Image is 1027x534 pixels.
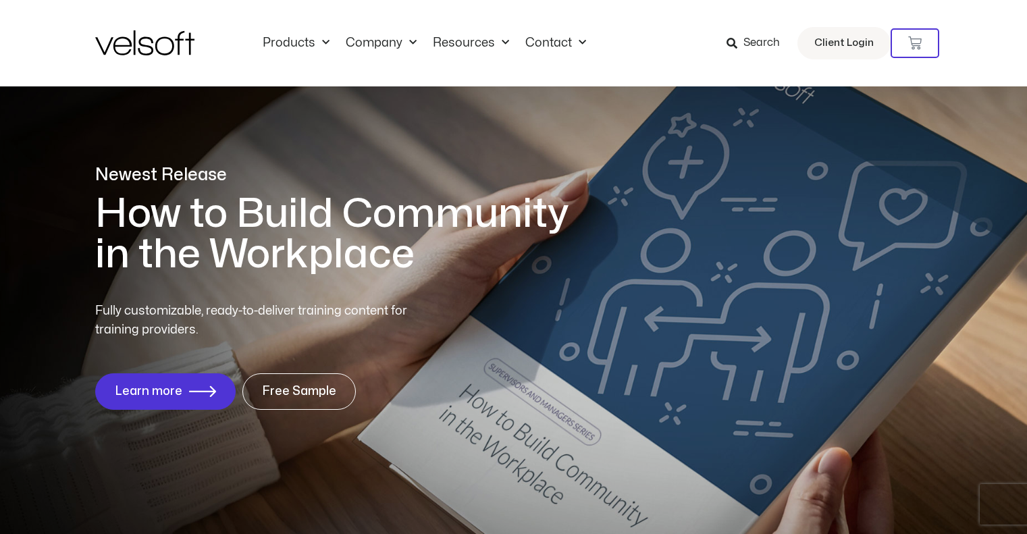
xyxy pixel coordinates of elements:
p: Newest Release [95,163,588,187]
a: CompanyMenu Toggle [338,36,425,51]
a: ResourcesMenu Toggle [425,36,517,51]
span: Learn more [115,385,182,398]
a: Free Sample [242,373,356,410]
a: ProductsMenu Toggle [255,36,338,51]
img: Velsoft Training Materials [95,30,194,55]
span: Client Login [814,34,874,52]
h1: How to Build Community in the Workplace [95,194,588,275]
a: Learn more [95,373,236,410]
a: ContactMenu Toggle [517,36,594,51]
span: Free Sample [262,385,336,398]
a: Search [727,32,789,55]
nav: Menu [255,36,594,51]
p: Fully customizable, ready-to-deliver training content for training providers. [95,302,431,340]
span: Search [743,34,780,52]
a: Client Login [797,27,891,59]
